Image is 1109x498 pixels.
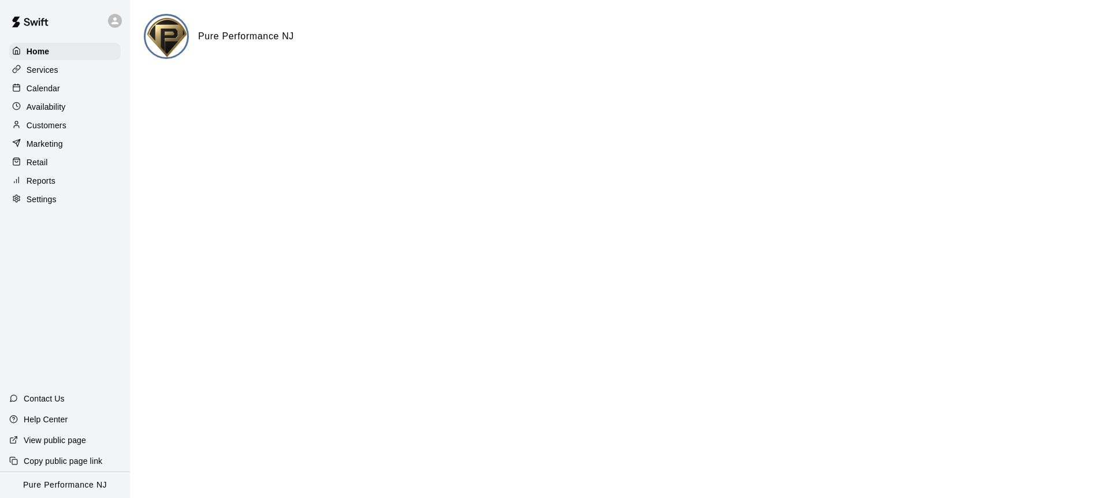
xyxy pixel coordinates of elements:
a: Marketing [9,135,121,153]
a: Services [9,61,121,79]
p: Customers [27,120,66,131]
p: Contact Us [24,393,65,404]
p: View public page [24,434,86,446]
img: Pure Performance NJ logo [146,16,189,59]
p: Pure Performance NJ [23,479,107,491]
a: Retail [9,154,121,171]
a: Customers [9,117,121,134]
a: Availability [9,98,121,116]
p: Copy public page link [24,455,102,467]
p: Help Center [24,414,68,425]
a: Home [9,43,121,60]
p: Home [27,46,50,57]
a: Calendar [9,80,121,97]
h6: Pure Performance NJ [198,29,294,44]
p: Retail [27,157,48,168]
a: Reports [9,172,121,189]
p: Availability [27,101,66,113]
p: Services [27,64,58,76]
p: Marketing [27,138,63,150]
p: Settings [27,194,57,205]
p: Calendar [27,83,60,94]
p: Reports [27,175,55,187]
a: Settings [9,191,121,208]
